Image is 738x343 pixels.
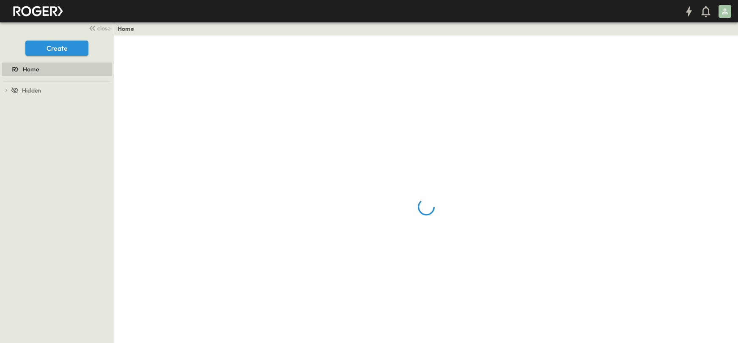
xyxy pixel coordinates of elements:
[118,24,134,33] a: Home
[118,24,139,33] nav: breadcrumbs
[2,63,110,75] a: Home
[85,22,112,34] button: close
[22,86,41,95] span: Hidden
[97,24,110,33] span: close
[25,41,88,56] button: Create
[23,65,39,73] span: Home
